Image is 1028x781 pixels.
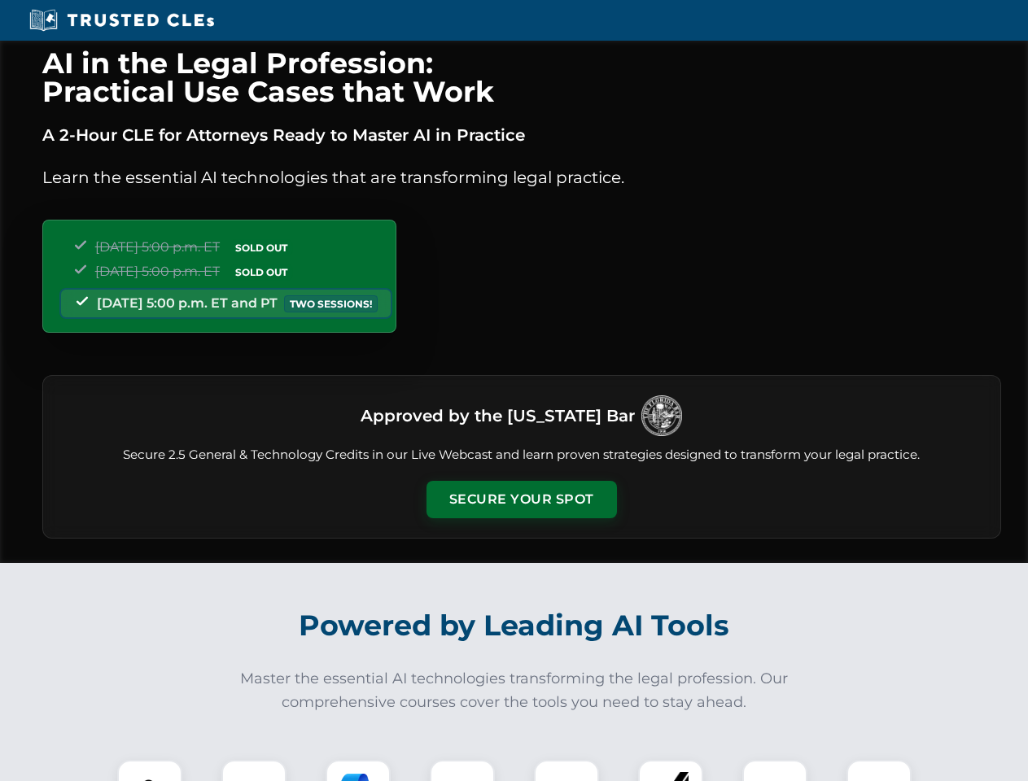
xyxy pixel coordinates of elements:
img: Logo [641,395,682,436]
span: [DATE] 5:00 p.m. ET [95,239,220,255]
h2: Powered by Leading AI Tools [63,597,965,654]
p: Secure 2.5 General & Technology Credits in our Live Webcast and learn proven strategies designed ... [63,446,981,465]
span: [DATE] 5:00 p.m. ET [95,264,220,279]
p: A 2-Hour CLE for Attorneys Ready to Master AI in Practice [42,122,1001,148]
p: Master the essential AI technologies transforming the legal profession. Our comprehensive courses... [230,667,799,714]
p: Learn the essential AI technologies that are transforming legal practice. [42,164,1001,190]
span: SOLD OUT [230,264,293,281]
button: Secure Your Spot [427,481,617,518]
h1: AI in the Legal Profession: Practical Use Cases that Work [42,49,1001,106]
img: Trusted CLEs [24,8,219,33]
span: SOLD OUT [230,239,293,256]
h3: Approved by the [US_STATE] Bar [361,401,635,430]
